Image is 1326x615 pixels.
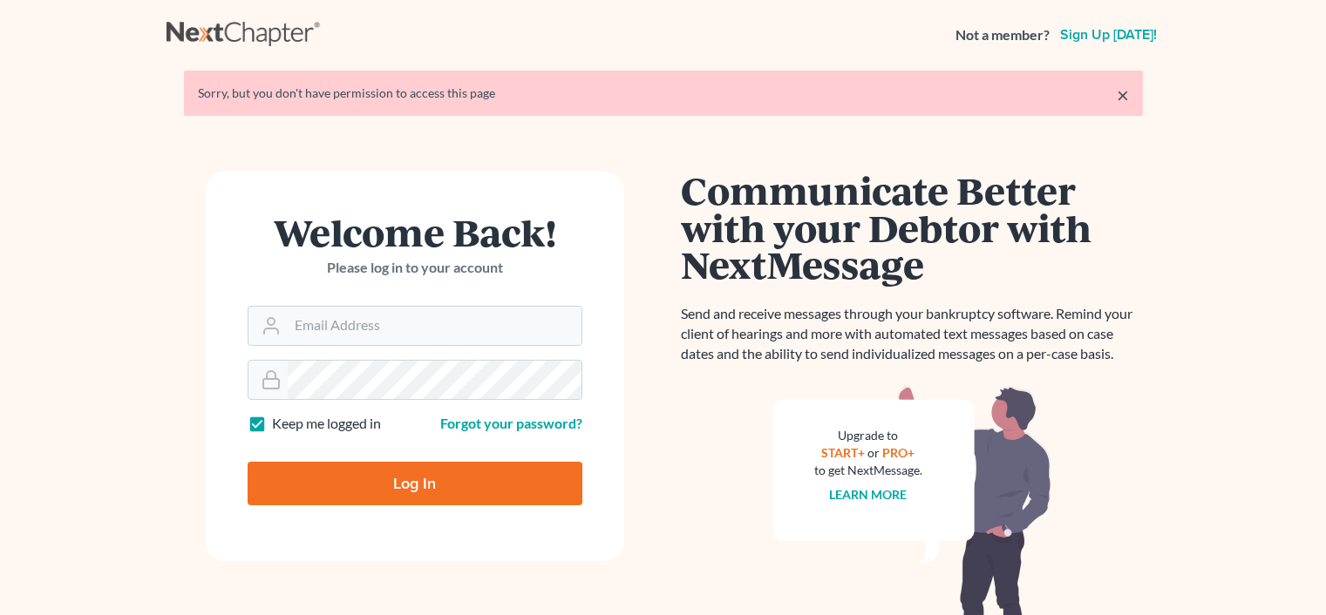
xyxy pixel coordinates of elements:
[272,414,381,434] label: Keep me logged in
[829,487,907,502] a: Learn more
[821,445,865,460] a: START+
[1057,28,1160,42] a: Sign up [DATE]!
[681,304,1143,364] p: Send and receive messages through your bankruptcy software. Remind your client of hearings and mo...
[1117,84,1129,105] a: ×
[248,213,582,251] h1: Welcome Back!
[882,445,915,460] a: PRO+
[867,445,880,460] span: or
[681,172,1143,283] h1: Communicate Better with your Debtor with NextMessage
[198,84,1129,102] div: Sorry, but you don't have permission to access this page
[248,462,582,505] input: Log In
[440,415,582,431] a: Forgot your password?
[814,462,922,479] div: to get NextMessage.
[814,427,922,444] div: Upgrade to
[955,25,1050,45] strong: Not a member?
[288,307,581,345] input: Email Address
[248,258,582,278] p: Please log in to your account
